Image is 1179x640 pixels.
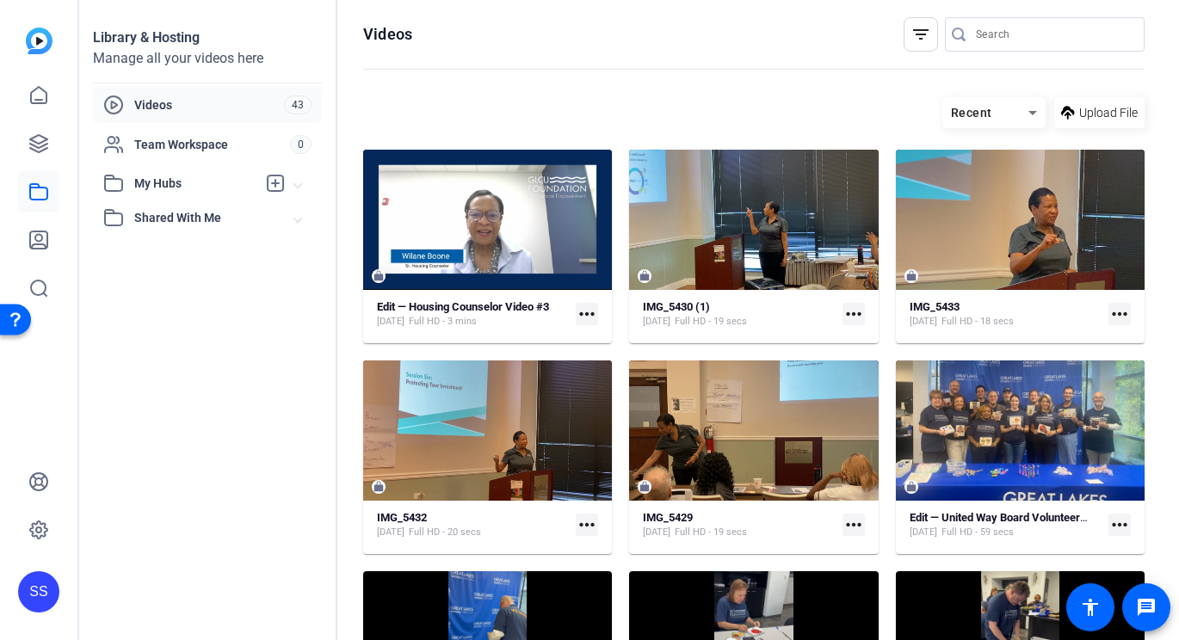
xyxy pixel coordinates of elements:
[941,526,1014,539] span: Full HD - 59 secs
[675,315,747,329] span: Full HD - 19 secs
[910,526,937,539] span: [DATE]
[843,303,865,325] mat-icon: more_horiz
[1054,97,1145,128] button: Upload File
[363,24,412,45] h1: Videos
[377,300,569,329] a: Edit — Housing Counselor Video #3[DATE]Full HD - 3 mins
[976,24,1131,45] input: Search
[377,511,569,539] a: IMG_5432[DATE]Full HD - 20 secs
[284,95,312,114] span: 43
[409,526,481,539] span: Full HD - 20 secs
[377,315,404,329] span: [DATE]
[18,571,59,612] div: SS
[1108,303,1131,325] mat-icon: more_horiz
[675,526,747,539] span: Full HD - 19 secs
[290,135,312,154] span: 0
[93,48,322,69] div: Manage all your videos here
[576,514,598,536] mat-icon: more_horiz
[910,24,931,45] mat-icon: filter_list
[377,300,549,313] strong: Edit — Housing Counselor Video #3
[643,300,835,329] a: IMG_5430 (1)[DATE]Full HD - 19 secs
[377,511,427,524] strong: IMG_5432
[409,315,477,329] span: Full HD - 3 mins
[1136,597,1157,618] mat-icon: message
[134,175,256,193] span: My Hubs
[910,300,1102,329] a: IMG_5433[DATE]Full HD - 18 secs
[643,526,670,539] span: [DATE]
[93,200,322,235] mat-expansion-panel-header: Shared With Me
[93,28,322,48] div: Library & Hosting
[576,303,598,325] mat-icon: more_horiz
[643,315,670,329] span: [DATE]
[134,209,294,227] span: Shared With Me
[93,166,322,200] mat-expansion-panel-header: My Hubs
[1079,104,1138,122] span: Upload File
[1080,597,1101,618] mat-icon: accessibility
[134,136,290,153] span: Team Workspace
[1108,514,1131,536] mat-icon: more_horiz
[910,300,960,313] strong: IMG_5433
[910,511,1102,539] a: Edit — United Way Board Volunteer Video[DATE]Full HD - 59 secs
[643,300,710,313] strong: IMG_5430 (1)
[910,511,1111,524] strong: Edit — United Way Board Volunteer Video
[643,511,693,524] strong: IMG_5429
[951,106,992,120] span: Recent
[643,511,835,539] a: IMG_5429[DATE]Full HD - 19 secs
[941,315,1014,329] span: Full HD - 18 secs
[377,526,404,539] span: [DATE]
[26,28,52,54] img: blue-gradient.svg
[843,514,865,536] mat-icon: more_horiz
[134,96,284,114] span: Videos
[910,315,937,329] span: [DATE]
